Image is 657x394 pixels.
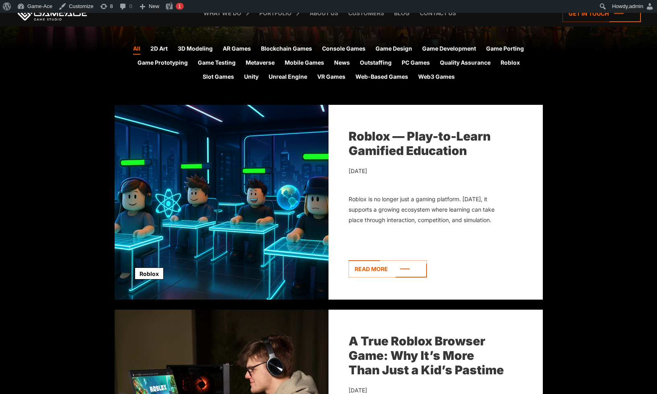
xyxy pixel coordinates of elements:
[269,72,307,83] a: Unreal Engine
[355,72,408,83] a: Web-Based Games
[349,260,427,278] a: Read more
[440,58,491,69] a: Quality Assurance
[178,3,181,9] span: 1
[322,44,365,55] a: Console Games
[261,44,312,55] a: Blockchain Games
[334,58,350,69] a: News
[402,58,430,69] a: PC Games
[138,58,188,69] a: Game Prototyping
[349,334,504,377] a: A True Roblox Browser Game: Why It’s More Than Just a Kid’s Pastime
[349,194,507,225] div: Roblox is no longer just a gaming platform. [DATE], it supports a growing ecosystem where learnin...
[203,72,234,83] a: Slot Games
[486,44,524,55] a: Game Porting
[133,44,140,55] a: All
[285,58,324,69] a: Mobile Games
[563,5,641,22] a: Get in touch
[418,72,455,83] a: Web3 Games
[244,72,259,83] a: Unity
[422,44,476,55] a: Game Development
[135,267,164,280] a: Roblox
[501,58,520,69] a: Roblox
[349,129,491,158] a: Roblox — Play-to-Learn Gamified Education
[629,3,643,9] span: admin
[246,58,275,69] a: Metaverse
[115,105,328,300] img: Roblox — Play-to-Learn Gamified Education
[317,72,345,83] a: VR Games
[360,58,392,69] a: Outstaffing
[150,44,168,55] a: 2D Art
[198,58,236,69] a: Game Testing
[223,44,251,55] a: AR Games
[178,44,213,55] a: 3D Modeling
[376,44,412,55] a: Game Design
[349,166,507,176] div: [DATE]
